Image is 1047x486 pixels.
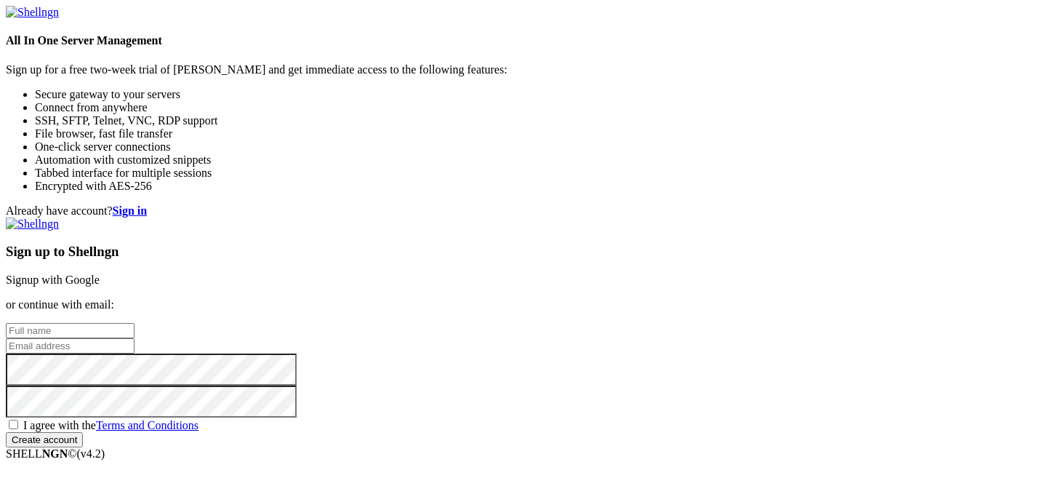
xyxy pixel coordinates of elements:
[6,447,105,460] span: SHELL ©
[35,88,1041,101] li: Secure gateway to your servers
[6,6,59,19] img: Shellngn
[35,101,1041,114] li: Connect from anywhere
[35,154,1041,167] li: Automation with customized snippets
[35,167,1041,180] li: Tabbed interface for multiple sessions
[6,274,100,286] a: Signup with Google
[9,420,18,429] input: I agree with theTerms and Conditions
[6,204,1041,218] div: Already have account?
[6,34,1041,47] h4: All In One Server Management
[6,244,1041,260] h3: Sign up to Shellngn
[96,419,198,431] a: Terms and Conditions
[6,298,1041,311] p: or continue with email:
[77,447,105,460] span: 4.2.0
[35,140,1041,154] li: One-click server connections
[42,447,68,460] b: NGN
[113,204,148,217] a: Sign in
[6,63,1041,76] p: Sign up for a free two-week trial of [PERSON_NAME] and get immediate access to the following feat...
[35,180,1041,193] li: Encrypted with AES-256
[23,419,198,431] span: I agree with the
[35,114,1041,127] li: SSH, SFTP, Telnet, VNC, RDP support
[6,218,59,231] img: Shellngn
[6,323,135,338] input: Full name
[6,432,83,447] input: Create account
[6,338,135,354] input: Email address
[35,127,1041,140] li: File browser, fast file transfer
